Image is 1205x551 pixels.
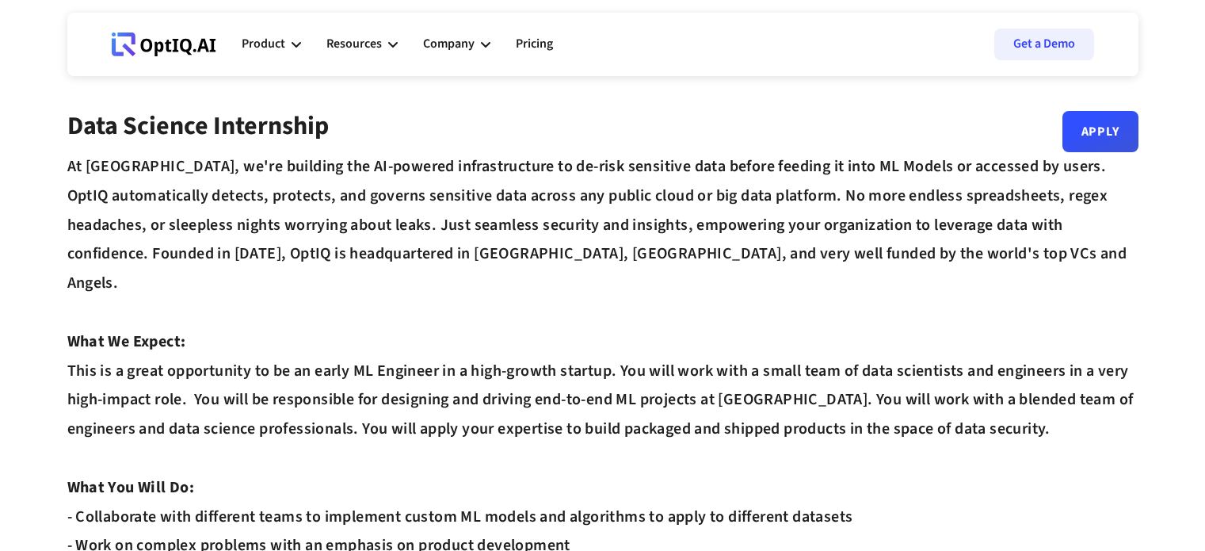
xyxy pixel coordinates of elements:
[67,476,195,499] strong: What You Will Do:
[516,21,553,68] a: Pricing
[326,33,382,55] div: Resources
[994,29,1094,60] a: Get a Demo
[112,55,112,56] div: Webflow Homepage
[242,21,301,68] div: Product
[1062,111,1138,152] a: Apply
[67,331,186,353] strong: What We Expect:
[423,21,490,68] div: Company
[112,21,216,68] a: Webflow Homepage
[423,33,475,55] div: Company
[242,33,285,55] div: Product
[326,21,398,68] div: Resources
[67,108,329,144] strong: Data Science Internship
